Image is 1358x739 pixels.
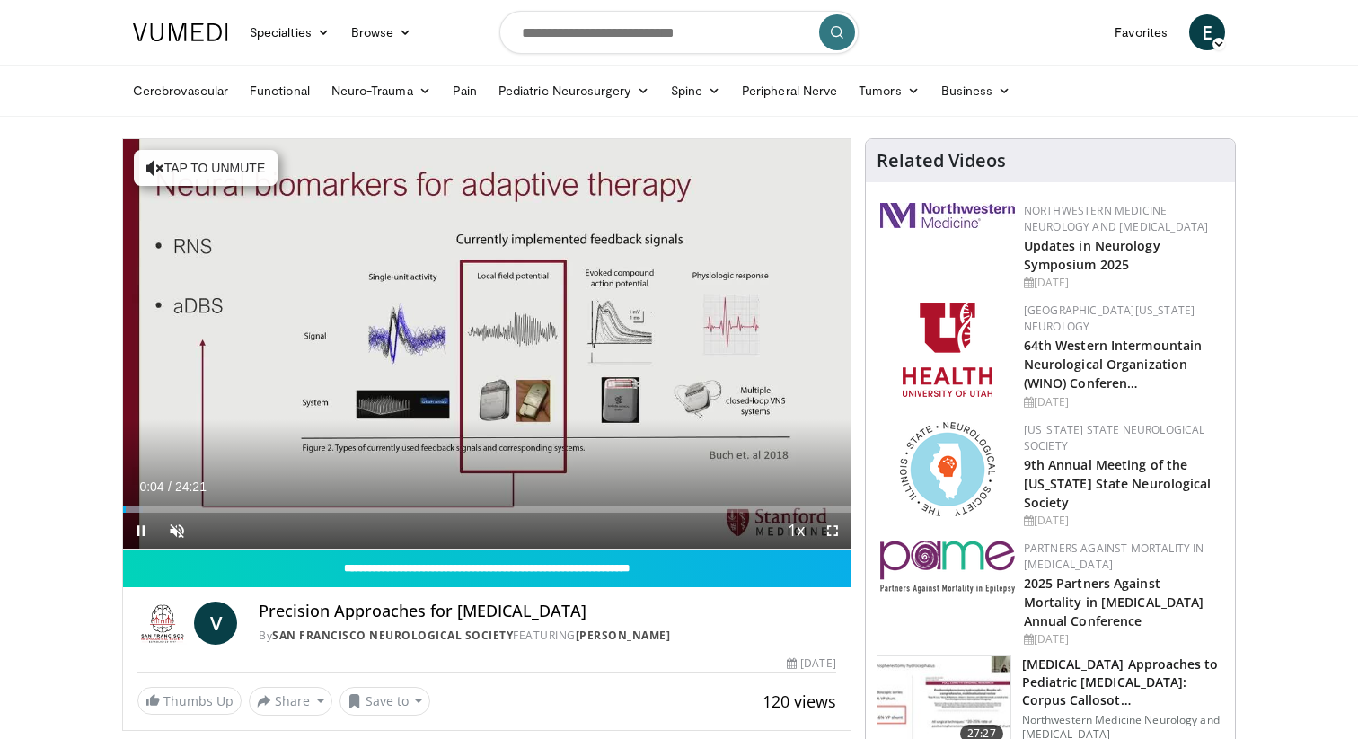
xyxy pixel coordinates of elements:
button: Fullscreen [815,513,851,549]
h4: Related Videos [877,150,1006,172]
div: [DATE] [1024,394,1221,410]
a: Cerebrovascular [122,73,239,109]
a: Updates in Neurology Symposium 2025 [1024,237,1160,273]
a: Favorites [1104,14,1178,50]
a: [PERSON_NAME] [576,628,671,643]
img: eb8b354f-837c-42f6-ab3d-1e8ded9eaae7.png.150x105_q85_autocrop_double_scale_upscale_version-0.2.png [880,541,1015,594]
a: [US_STATE] State Neurological Society [1024,422,1205,453]
input: Search topics, interventions [499,11,859,54]
button: Playback Rate [779,513,815,549]
button: Pause [123,513,159,549]
a: San Francisco Neurological Society [272,628,513,643]
img: 71a8b48c-8850-4916-bbdd-e2f3ccf11ef9.png.150x105_q85_autocrop_double_scale_upscale_version-0.2.png [900,422,995,516]
button: Share [249,687,332,716]
a: [GEOGRAPHIC_DATA][US_STATE] Neurology [1024,303,1195,334]
span: / [168,479,172,494]
a: Pain [442,73,488,109]
a: 64th Western Intermountain Neurological Organization (WINO) Conferen… [1024,337,1203,391]
video-js: Video Player [123,139,851,550]
span: 24:21 [175,479,207,494]
button: Save to [339,687,431,716]
button: Unmute [159,513,195,549]
a: Pediatric Neurosurgery [488,73,660,109]
h4: Precision Approaches for [MEDICAL_DATA] [259,602,835,621]
div: By FEATURING [259,628,835,644]
a: Spine [660,73,731,109]
h3: [MEDICAL_DATA] Approaches to Pediatric [MEDICAL_DATA]: Corpus Callosot… [1022,655,1224,709]
div: [DATE] [1024,513,1221,529]
a: Thumbs Up [137,687,242,715]
span: 0:04 [139,479,163,494]
a: 9th Annual Meeting of the [US_STATE] State Neurological Society [1024,456,1212,511]
img: 2a462fb6-9365-492a-ac79-3166a6f924d8.png.150x105_q85_autocrop_double_scale_upscale_version-0.2.jpg [880,203,1015,228]
a: Functional [239,73,321,109]
a: V [194,602,237,645]
span: 120 views [763,691,836,712]
a: Peripheral Nerve [731,73,848,109]
a: Specialties [239,14,340,50]
div: Progress Bar [123,506,851,513]
div: [DATE] [787,655,835,672]
div: [DATE] [1024,275,1221,291]
a: E [1189,14,1225,50]
button: Tap to unmute [134,150,278,186]
img: f6362829-b0a3-407d-a044-59546adfd345.png.150x105_q85_autocrop_double_scale_upscale_version-0.2.png [903,303,992,397]
img: VuMedi Logo [133,23,228,41]
div: [DATE] [1024,631,1221,647]
a: Northwestern Medicine Neurology and [MEDICAL_DATA] [1024,203,1209,234]
a: Neuro-Trauma [321,73,442,109]
a: Tumors [848,73,930,109]
a: Partners Against Mortality in [MEDICAL_DATA] [1024,541,1204,572]
a: 2025 Partners Against Mortality in [MEDICAL_DATA] Annual Conference [1024,575,1204,629]
a: Business [930,73,1022,109]
a: Browse [340,14,423,50]
img: San Francisco Neurological Society [137,602,187,645]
